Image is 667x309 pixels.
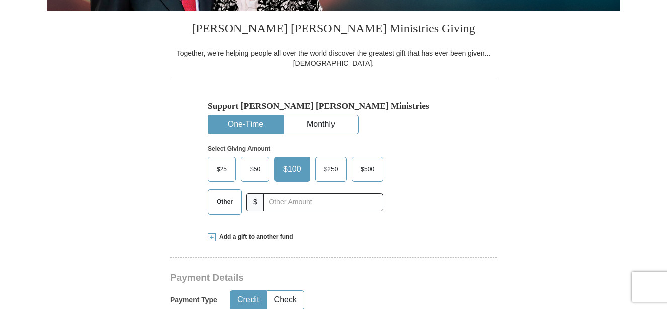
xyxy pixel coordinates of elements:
span: $25 [212,162,232,177]
span: $250 [319,162,343,177]
div: Together, we're helping people all over the world discover the greatest gift that has ever been g... [170,48,497,68]
h3: [PERSON_NAME] [PERSON_NAME] Ministries Giving [170,11,497,48]
span: $500 [356,162,379,177]
span: Add a gift to another fund [216,233,293,241]
input: Other Amount [263,193,383,211]
h5: Payment Type [170,296,217,304]
h3: Payment Details [170,272,427,284]
span: Other [212,194,238,210]
span: $ [246,193,264,211]
button: One-Time [208,115,283,134]
span: $50 [245,162,265,177]
span: $100 [278,162,306,177]
strong: Select Giving Amount [208,145,270,152]
button: Monthly [284,115,358,134]
h5: Support [PERSON_NAME] [PERSON_NAME] Ministries [208,100,459,111]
